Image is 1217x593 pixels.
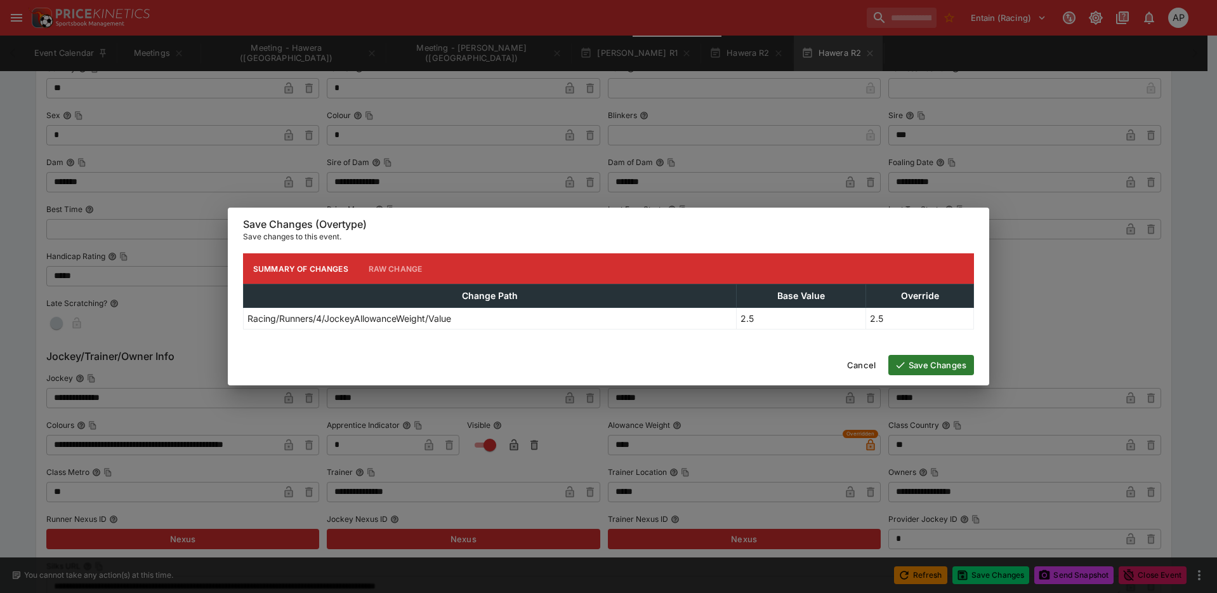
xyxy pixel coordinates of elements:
button: Cancel [839,355,883,375]
button: Raw Change [359,253,433,284]
p: Racing/Runners/4/JockeyAllowanceWeight/Value [247,312,451,325]
td: 2.5 [866,308,974,330]
th: Base Value [736,284,866,308]
h6: Save Changes (Overtype) [243,218,974,231]
th: Change Path [244,284,737,308]
button: Save Changes [888,355,974,375]
p: Save changes to this event. [243,230,974,243]
td: 2.5 [736,308,866,330]
th: Override [866,284,974,308]
button: Summary of Changes [243,253,359,284]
